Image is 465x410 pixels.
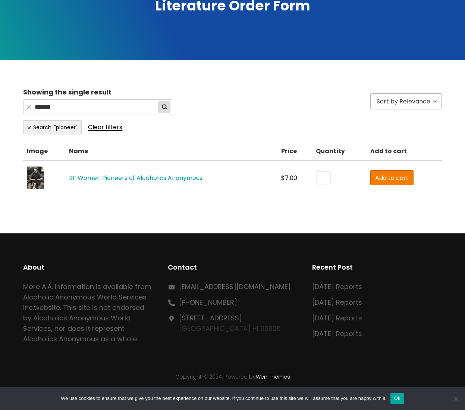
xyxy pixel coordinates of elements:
[390,393,404,404] button: Ok
[23,282,153,344] p: More A.A. information is available from Alcoholic Anonymous World Services Inc. . This site is no...
[69,147,88,155] span: Name
[312,313,362,323] a: [DATE] Reports
[370,147,407,155] span: Add to cart
[34,303,60,312] a: website
[285,174,297,182] span: 7.00
[179,313,242,323] a: [STREET_ADDRESS]
[23,86,111,98] span: Showing the single result
[23,262,153,273] h2: About
[370,170,414,185] a: Add to cart
[316,147,345,155] span: Quantity
[27,167,44,189] img: BF Women Pioneers of Alcoholics Anonymous
[281,147,297,155] span: Price
[69,174,202,182] a: BF Women Pioneers of Alcoholics Anonymous
[61,395,386,402] span: We use cookies to ensure that we give you the best experience on our website. If you continue to ...
[281,174,285,182] span: $
[312,329,362,338] a: [DATE] Reports
[452,395,459,402] span: No
[27,147,48,155] span: Image
[312,262,442,273] h2: Recent Post
[375,173,409,183] span: Add to cart
[33,124,78,131] span: Search: "pioneer"
[256,373,290,381] a: Wen Themes
[312,282,362,291] a: [DATE] Reports
[312,298,362,307] a: [DATE] Reports
[23,373,442,381] p: Copyright © 2024. Powered by
[179,282,291,291] a: [EMAIL_ADDRESS][DOMAIN_NAME]
[377,96,430,107] span: Sort by Relevance
[168,262,297,273] h2: Contact
[179,313,281,334] p: [GEOGRAPHIC_DATA] HI 96826
[179,298,237,307] a: [PHONE_NUMBER]
[88,122,122,133] a: Clear filters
